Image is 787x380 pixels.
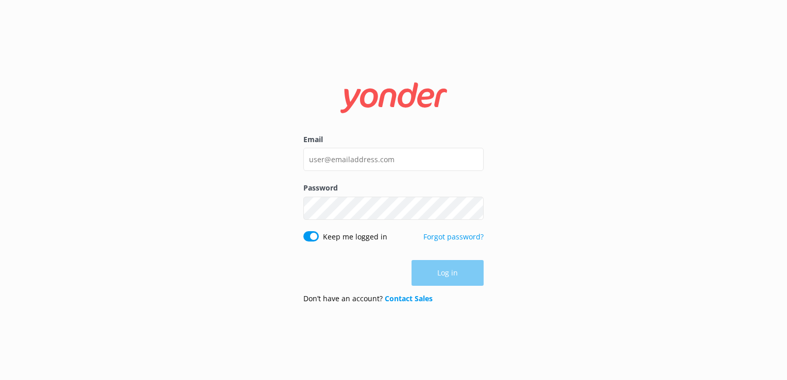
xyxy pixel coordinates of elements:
label: Password [303,182,484,194]
a: Forgot password? [423,232,484,241]
input: user@emailaddress.com [303,148,484,171]
label: Keep me logged in [323,231,387,243]
label: Email [303,134,484,145]
button: Show password [463,198,484,218]
a: Contact Sales [385,293,433,303]
p: Don’t have an account? [303,293,433,304]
